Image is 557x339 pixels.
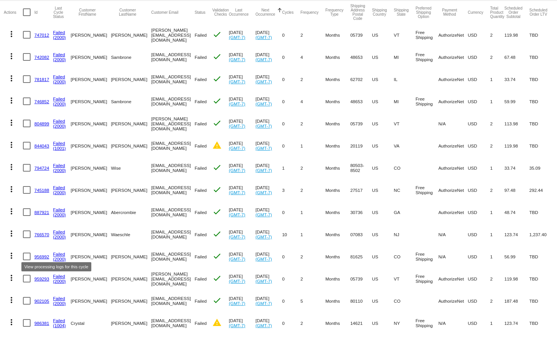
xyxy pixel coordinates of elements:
[438,135,468,157] mat-cell: AuthorizeNet
[350,268,372,290] mat-cell: 05739
[111,68,151,90] mat-cell: [PERSON_NAME]
[504,245,529,268] mat-cell: 56.99
[372,245,394,268] mat-cell: US
[151,223,195,245] mat-cell: [EMAIL_ADDRESS][DOMAIN_NAME]
[229,101,245,106] a: (GMT-7)
[53,30,65,35] a: Failed
[53,79,66,84] a: (2000)
[7,251,16,260] mat-icon: more_vert
[300,223,325,245] mat-cell: 1
[394,112,416,135] mat-cell: VT
[229,212,245,217] a: (GMT-7)
[350,46,372,68] mat-cell: 48653
[372,201,394,223] mat-cell: US
[53,212,66,217] a: (2000)
[468,245,490,268] mat-cell: USD
[372,24,394,46] mat-cell: US
[256,46,282,68] mat-cell: [DATE]
[53,146,66,151] a: (1001)
[282,245,300,268] mat-cell: 0
[504,157,529,179] mat-cell: 33.74
[229,179,256,201] mat-cell: [DATE]
[350,68,372,90] mat-cell: 62702
[350,135,372,157] mat-cell: 20119
[490,24,504,46] mat-cell: 2
[111,290,151,312] mat-cell: [PERSON_NAME]
[34,188,49,193] a: 745188
[504,268,529,290] mat-cell: 119.98
[34,276,49,281] a: 959293
[256,68,282,90] mat-cell: [DATE]
[490,46,504,68] mat-cell: 2
[53,6,64,19] button: Change sorting for LastProcessingCycleId
[34,32,49,37] a: 747012
[229,234,245,239] a: (GMT-7)
[229,268,256,290] mat-cell: [DATE]
[71,46,111,68] mat-cell: [PERSON_NAME]
[53,207,65,212] a: Failed
[34,232,49,237] a: 766570
[490,157,504,179] mat-cell: 1
[300,135,325,157] mat-cell: 1
[325,157,350,179] mat-cell: Months
[53,52,65,57] a: Failed
[325,201,350,223] mat-cell: Months
[7,229,16,238] mat-icon: more_vert
[71,268,111,290] mat-cell: [PERSON_NAME]
[151,112,195,135] mat-cell: [PERSON_NAME][EMAIL_ADDRESS][DOMAIN_NAME]
[7,185,16,194] mat-icon: more_vert
[350,112,372,135] mat-cell: 05739
[151,24,195,46] mat-cell: [PERSON_NAME][EMAIL_ADDRESS][DOMAIN_NAME]
[71,68,111,90] mat-cell: [PERSON_NAME]
[282,290,300,312] mat-cell: 0
[350,223,372,245] mat-cell: 07083
[34,10,37,15] button: Change sorting for Id
[151,157,195,179] mat-cell: [EMAIL_ADDRESS][DOMAIN_NAME]
[325,245,350,268] mat-cell: Months
[151,290,195,312] mat-cell: [EMAIL_ADDRESS][DOMAIN_NAME]
[504,68,529,90] mat-cell: 33.74
[468,223,490,245] mat-cell: USD
[7,74,16,83] mat-icon: more_vert
[300,10,318,15] button: Change sorting for Frequency
[438,268,468,290] mat-cell: AuthorizeNet
[468,201,490,223] mat-cell: USD
[111,24,151,46] mat-cell: [PERSON_NAME]
[151,90,195,112] mat-cell: [EMAIL_ADDRESS][DOMAIN_NAME]
[416,90,439,112] mat-cell: Free Shipping
[529,157,554,179] mat-cell: 35.09
[194,10,205,15] button: Change sorting for Status
[438,179,468,201] mat-cell: AuthorizeNet
[256,279,272,284] a: (GMT-7)
[372,157,394,179] mat-cell: US
[350,201,372,223] mat-cell: 30736
[53,57,66,62] a: (2000)
[282,201,300,223] mat-cell: 0
[372,112,394,135] mat-cell: US
[53,96,65,101] a: Failed
[300,90,325,112] mat-cell: 4
[111,8,144,16] button: Change sorting for CustomerLastName
[350,90,372,112] mat-cell: 48653
[282,46,300,68] mat-cell: 0
[111,135,151,157] mat-cell: [PERSON_NAME]
[504,90,529,112] mat-cell: 59.99
[256,146,272,151] a: (GMT-7)
[468,135,490,157] mat-cell: USD
[53,229,65,234] a: Failed
[34,99,49,104] a: 746852
[71,112,111,135] mat-cell: [PERSON_NAME]
[529,245,554,268] mat-cell: TBD
[256,290,282,312] mat-cell: [DATE]
[504,135,529,157] mat-cell: 119.98
[282,179,300,201] mat-cell: 3
[490,268,504,290] mat-cell: 2
[325,112,350,135] mat-cell: Months
[372,68,394,90] mat-cell: US
[300,290,325,312] mat-cell: 5
[7,162,16,172] mat-icon: more_vert
[490,135,504,157] mat-cell: 2
[151,179,195,201] mat-cell: [EMAIL_ADDRESS][DOMAIN_NAME]
[229,157,256,179] mat-cell: [DATE]
[34,210,49,215] a: 887921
